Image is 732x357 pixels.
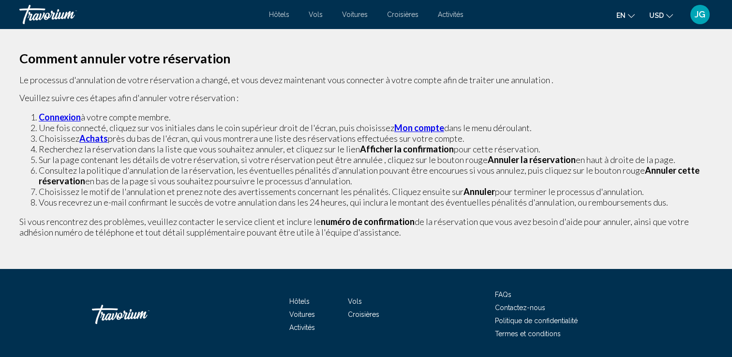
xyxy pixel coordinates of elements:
[19,92,713,103] p: Veuillez suivre ces étapes afin d'annuler votre réservation :
[39,133,713,144] li: Choisissez près du bas de l'écran, qui vous montrera une liste des réservations effectuées sur vo...
[649,12,664,19] span: USD
[92,300,189,329] a: Travorium
[387,11,418,18] a: Croisières
[616,8,635,22] button: Change language
[39,154,713,165] li: Sur la page contenant les détails de votre réservation, si votre réservation peut être annulée , ...
[463,186,495,197] strong: Annuler
[360,144,454,154] strong: Afficher la confirmation
[39,112,81,122] a: Connexion
[19,216,713,238] p: Si vous rencontrez des problèmes, veuillez contacter le service client et inclure le de la réserv...
[309,11,323,18] a: Vols
[687,4,713,25] button: User Menu
[19,74,713,85] p: Le processus d'annulation de votre réservation a changé, et vous devez maintenant vous connecter ...
[488,154,576,165] strong: Annuler la réservation
[39,165,700,186] strong: Annuler cette réservation
[438,11,463,18] a: Activités
[649,8,673,22] button: Change currency
[495,317,578,325] a: Politique de confidentialité
[495,304,545,312] a: Contactez-nous
[321,216,415,227] b: numéro de confirmation
[39,144,713,154] li: Recherchez la réservation dans la liste que vous souhaitez annuler, et cliquez sur le lien pour c...
[79,133,108,144] a: Achats
[39,122,713,133] li: Une fois connecté, cliquez sur vos initiales dans le coin supérieur droit de l'écran, puis choisi...
[394,122,444,133] a: Mon compte
[19,50,231,66] strong: Comment annuler votre réservation
[289,311,315,318] a: Voitures
[342,11,368,18] a: Voitures
[495,291,511,298] a: FAQs
[269,11,289,18] a: Hôtels
[39,112,713,122] li: à votre compte membre.
[289,324,315,331] a: Activités
[495,330,561,338] a: Termes et conditions
[19,5,259,24] a: Travorium
[289,297,310,305] a: Hôtels
[616,12,626,19] span: en
[39,165,713,186] li: Consultez la politique d'annulation de la réservation, les éventuelles pénalités d'annulation pou...
[39,186,713,197] li: Choisissez le motif de l'annulation et prenez note des avertissements concernant les pénalités. C...
[39,197,713,208] li: Vous recevrez un e-mail confirmant le succès de votre annulation dans les 24 heures, qui inclura ...
[348,311,379,318] a: Croisières
[695,10,705,19] span: JG
[348,297,362,305] a: Vols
